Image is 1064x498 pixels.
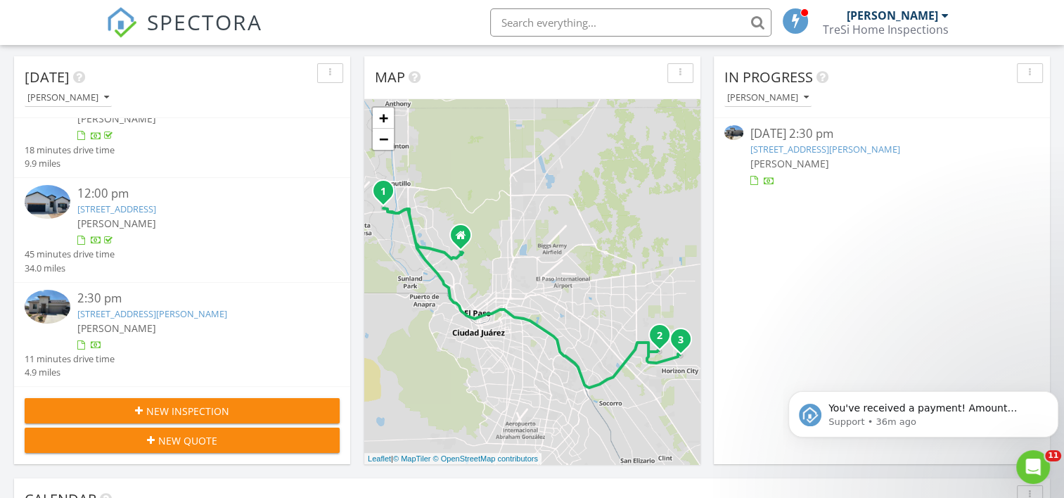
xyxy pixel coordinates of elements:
[393,454,431,463] a: © MapTiler
[25,89,112,108] button: [PERSON_NAME]
[750,157,829,170] span: [PERSON_NAME]
[783,362,1064,460] iframe: Intercom notifications message
[461,235,469,243] div: 505 Irondale Dr, El Paso TX 79912
[657,331,662,341] i: 2
[724,89,812,108] button: [PERSON_NAME]
[380,187,386,197] i: 1
[158,433,217,448] span: New Quote
[724,125,743,139] img: 9362359%2Fcover_photos%2Fy49Wc2MZM0OXdSE8s9Ks%2Fsmall.jpg
[750,125,1013,143] div: [DATE] 2:30 pm
[25,68,70,87] span: [DATE]
[77,321,156,335] span: [PERSON_NAME]
[25,248,115,261] div: 45 minutes drive time
[727,93,809,103] div: [PERSON_NAME]
[25,185,340,275] a: 12:00 pm [STREET_ADDRESS] [PERSON_NAME] 45 minutes drive time 34.0 miles
[375,68,405,87] span: Map
[25,80,340,170] a: 9:30 am [STREET_ADDRESS][PERSON_NAME] [PERSON_NAME] 18 minutes drive time 9.9 miles
[25,157,115,170] div: 9.9 miles
[847,8,938,23] div: [PERSON_NAME]
[106,19,262,49] a: SPECTORA
[77,112,156,125] span: [PERSON_NAME]
[25,185,70,219] img: 9355377%2Fcover_photos%2FAXbRn4NdonN8Gmc2i3Ta%2Fsmall.jpg
[77,203,156,215] a: [STREET_ADDRESS]
[724,68,813,87] span: In Progress
[25,262,115,275] div: 34.0 miles
[146,404,229,419] span: New Inspection
[373,129,394,150] a: Zoom out
[27,93,109,103] div: [PERSON_NAME]
[25,398,340,423] button: New Inspection
[433,454,538,463] a: © OpenStreetMap contributors
[77,307,227,320] a: [STREET_ADDRESS][PERSON_NAME]
[660,335,668,343] div: 13008 Pontesbury Dr, El Paso, TX 79928
[25,366,115,379] div: 4.9 miles
[823,23,949,37] div: TreSi Home Inspections
[106,7,137,38] img: The Best Home Inspection Software - Spectora
[77,217,156,230] span: [PERSON_NAME]
[383,191,392,199] div: 725 Vern Butler Dr, El Paso, TX 79932
[724,125,1039,188] a: [DATE] 2:30 pm [STREET_ADDRESS][PERSON_NAME] [PERSON_NAME]
[25,352,115,366] div: 11 minutes drive time
[678,336,684,345] i: 3
[373,108,394,129] a: Zoom in
[368,454,391,463] a: Leaflet
[147,7,262,37] span: SPECTORA
[1016,450,1050,484] iframe: Intercom live chat
[25,290,340,380] a: 2:30 pm [STREET_ADDRESS][PERSON_NAME] [PERSON_NAME] 11 minutes drive time 4.9 miles
[364,453,541,465] div: |
[25,290,70,324] img: 9362359%2Fcover_photos%2Fy49Wc2MZM0OXdSE8s9Ks%2Fsmall.jpg
[750,143,900,155] a: [STREET_ADDRESS][PERSON_NAME]
[25,428,340,453] button: New Quote
[1045,450,1061,461] span: 11
[681,339,689,347] div: 901 Foley Pl, El Paso, TX 79928
[25,143,115,157] div: 18 minutes drive time
[77,290,314,307] div: 2:30 pm
[490,8,771,37] input: Search everything...
[77,185,314,203] div: 12:00 pm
